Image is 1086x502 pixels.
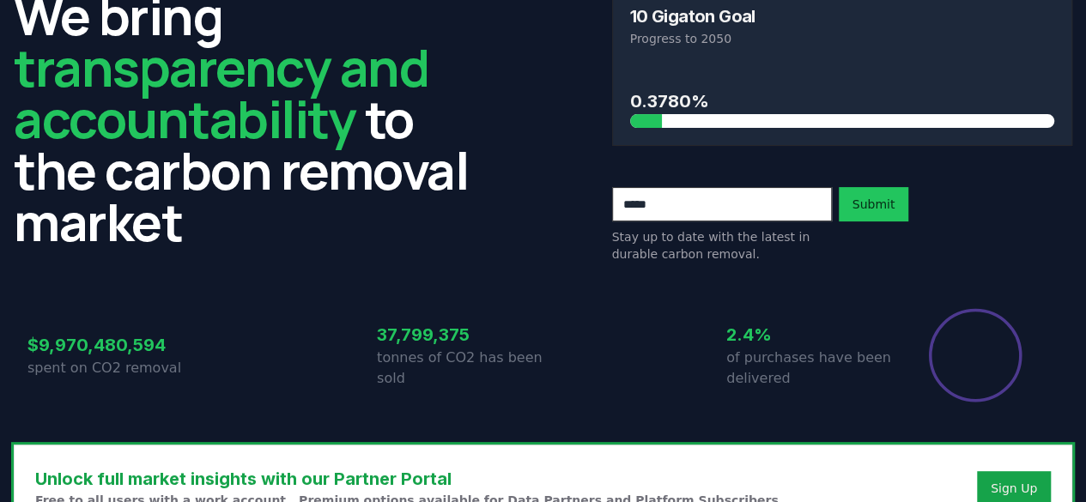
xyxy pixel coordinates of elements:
[726,348,893,389] p: of purchases have been delivered
[27,358,194,378] p: spent on CO2 removal
[927,307,1023,403] div: Percentage of sales delivered
[991,480,1037,497] a: Sign Up
[35,466,783,492] h3: Unlock full market insights with our Partner Portal
[630,30,1055,47] p: Progress to 2050
[14,32,428,154] span: transparency and accountability
[726,322,893,348] h3: 2.4%
[839,187,909,221] button: Submit
[630,88,1055,114] h3: 0.3780%
[377,322,543,348] h3: 37,799,375
[630,8,755,25] h3: 10 Gigaton Goal
[377,348,543,389] p: tonnes of CO2 has been sold
[27,332,194,358] h3: $9,970,480,594
[612,228,832,263] p: Stay up to date with the latest in durable carbon removal.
